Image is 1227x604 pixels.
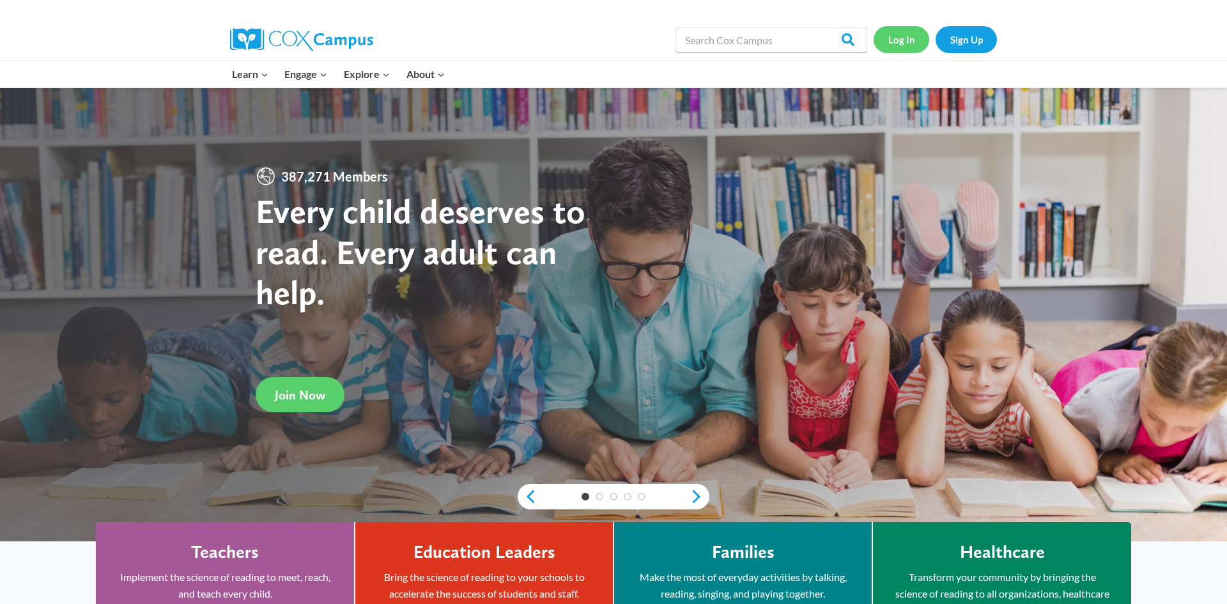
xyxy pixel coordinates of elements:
h4: Families [712,541,775,563]
p: Implement the science of reading to meet, reach, and teach every child. [115,569,335,601]
strong: Every child deserves to read. Every adult can help. [256,190,585,313]
h4: Healthcare [960,541,1045,563]
h4: Teachers [191,541,259,563]
div: content slider buttons [518,484,709,509]
a: 2 [596,493,603,500]
a: 4 [624,493,631,500]
a: Join Now [256,377,344,412]
span: Join Now [275,387,325,403]
p: Bring the science of reading to your schools to accelerate the success of students and staff. [374,569,594,601]
button: Child menu of Engage [277,61,336,88]
nav: Primary Navigation [224,61,452,88]
button: Child menu of About [398,61,453,88]
span: 387,271 Members [276,166,393,187]
h4: Education Leaders [413,541,555,563]
p: Make the most of everyday activities by talking, reading, singing, and playing together. [633,569,853,601]
img: Cox Campus [230,28,373,51]
input: Search Cox Campus [675,27,867,52]
a: Sign Up [936,26,997,52]
a: 3 [610,493,617,500]
a: Log In [874,26,929,52]
a: previous [518,489,537,504]
a: next [690,489,709,504]
a: 1 [582,493,589,500]
nav: Secondary Navigation [874,26,997,52]
button: Child menu of Learn [224,61,277,88]
button: Child menu of Explore [336,61,398,88]
a: 5 [638,493,645,500]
